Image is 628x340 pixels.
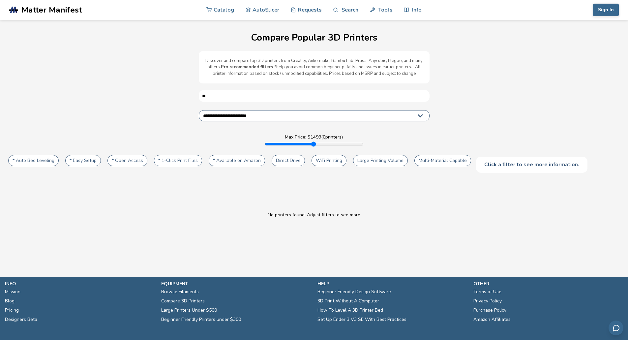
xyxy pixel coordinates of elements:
a: Designers Beta [5,315,37,324]
a: Compare 3D Printers [161,296,205,306]
p: equipment [161,280,311,287]
button: Direct Drive [272,155,305,166]
a: Amazon Affiliates [473,315,511,324]
div: Click a filter to see more information. [476,157,587,172]
b: Pro recommended filters * [221,64,276,70]
a: Beginner Friendly Printers under $300 [161,315,241,324]
p: help [317,280,467,287]
a: Terms of Use [473,287,501,296]
p: No printers found. Adjust filters to see more [268,212,360,218]
h1: Compare Popular 3D Printers [7,33,621,43]
p: Discover and compare top 3D printers from Creality, Ankermake, Bambu Lab, Prusa, Anycubic, Elegoo... [205,58,423,77]
a: Set Up Ender 3 V3 SE With Best Practices [317,315,406,324]
a: Blog [5,296,15,306]
a: Purchase Policy [473,306,506,315]
p: info [5,280,155,287]
button: Multi-Material Capable [414,155,471,166]
button: * Available on Amazon [209,155,265,166]
button: * Easy Setup [65,155,101,166]
button: WiFi Printing [312,155,346,166]
button: Sign In [593,4,619,16]
a: How To Level A 3D Printer Bed [317,306,383,315]
button: * 1-Click Print Files [154,155,202,166]
a: 3D Print Without A Computer [317,296,379,306]
a: Pricing [5,306,19,315]
button: * Open Access [107,155,147,166]
button: Send feedback via email [609,321,623,335]
p: other [473,280,623,287]
button: Large Printing Volume [353,155,408,166]
a: Large Printers Under $500 [161,306,217,315]
a: Beginner Friendly Design Software [317,287,391,296]
a: Mission [5,287,20,296]
a: Browse Filaments [161,287,199,296]
a: Privacy Policy [473,296,502,306]
label: Max Price: $ 1499 ( 0 printers) [285,135,343,140]
span: Matter Manifest [21,5,82,15]
button: * Auto Bed Leveling [8,155,59,166]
